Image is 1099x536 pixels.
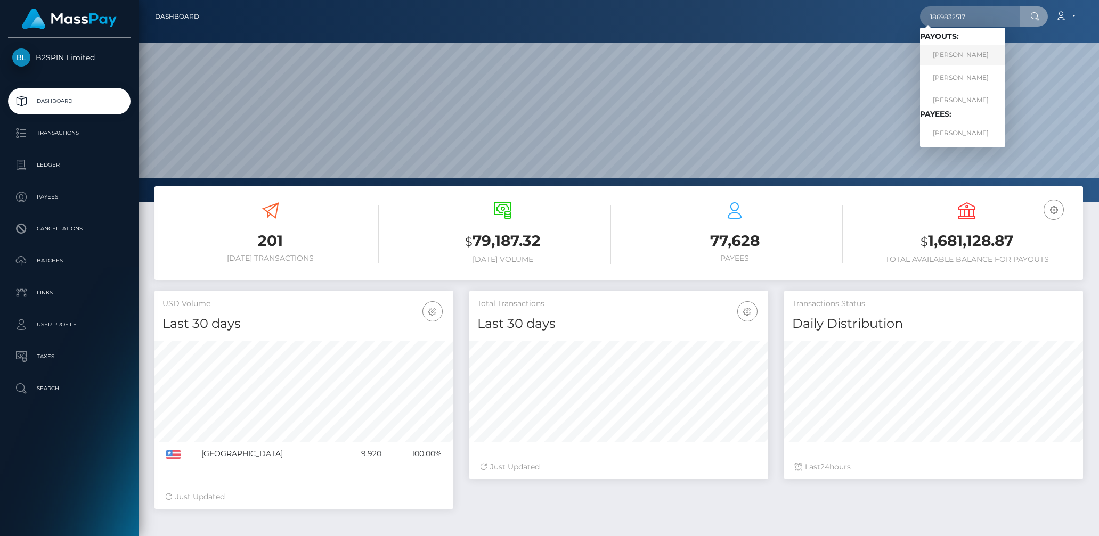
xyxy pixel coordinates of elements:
h5: USD Volume [162,299,445,309]
img: MassPay Logo [22,9,117,29]
p: Transactions [12,125,126,141]
img: US.png [166,450,181,459]
a: [PERSON_NAME] [920,90,1005,110]
p: Links [12,285,126,301]
h3: 1,681,128.87 [859,230,1075,252]
span: 24 [820,462,829,472]
td: 100.00% [385,442,445,466]
a: [PERSON_NAME] [920,45,1005,65]
a: Taxes [8,343,131,370]
p: Taxes [12,349,126,365]
h6: Total Available Balance for Payouts [859,255,1075,264]
a: Batches [8,248,131,274]
a: User Profile [8,311,131,338]
a: Search [8,375,131,402]
td: 9,920 [341,442,386,466]
a: [PERSON_NAME] [920,123,1005,143]
div: Just Updated [165,491,443,502]
p: Search [12,381,126,397]
p: Cancellations [12,221,126,237]
h3: 79,187.32 [395,230,611,252]
h6: Payees: [920,110,1005,119]
a: Payees [8,184,131,210]
h5: Transactions Status [792,299,1075,309]
a: Links [8,279,131,306]
input: Search... [920,6,1020,27]
a: Ledger [8,152,131,178]
h4: Daily Distribution [792,315,1075,333]
a: Dashboard [155,5,199,28]
span: B2SPIN Limited [8,53,131,62]
h6: [DATE] Transactions [162,254,379,263]
h4: Last 30 days [162,315,445,333]
p: Dashboard [12,93,126,109]
a: Transactions [8,120,131,146]
img: B2SPIN Limited [12,48,30,67]
p: User Profile [12,317,126,333]
p: Ledger [12,157,126,173]
div: Last hours [795,461,1072,473]
h5: Total Transactions [477,299,760,309]
h3: 77,628 [627,230,843,251]
h3: 201 [162,230,379,251]
p: Batches [12,253,126,269]
small: $ [921,234,928,249]
p: Payees [12,189,126,205]
h4: Last 30 days [477,315,760,333]
a: Dashboard [8,88,131,114]
a: [PERSON_NAME] [920,68,1005,87]
h6: Payees [627,254,843,263]
h6: Payouts: [920,32,1005,41]
div: Just Updated [480,461,758,473]
small: $ [465,234,473,249]
a: Cancellations [8,216,131,242]
h6: [DATE] Volume [395,255,611,264]
td: [GEOGRAPHIC_DATA] [198,442,341,466]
